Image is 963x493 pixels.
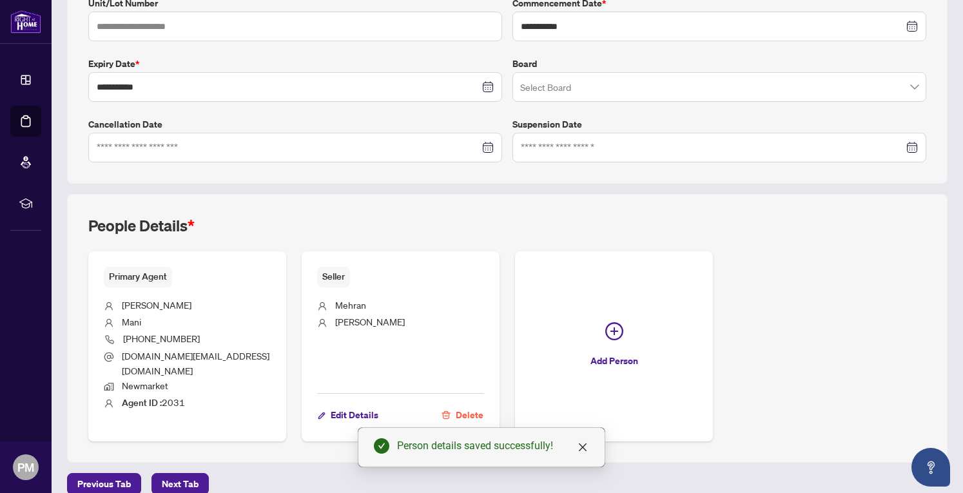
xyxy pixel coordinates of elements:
[122,299,191,311] span: [PERSON_NAME]
[317,267,350,287] span: Seller
[317,404,379,426] button: Edit Details
[122,397,162,409] b: Agent ID :
[335,299,366,311] span: Mehran
[88,57,502,71] label: Expiry Date
[122,396,185,408] span: 2031
[122,380,168,391] span: Newmarket
[122,350,269,376] span: [DOMAIN_NAME][EMAIL_ADDRESS][DOMAIN_NAME]
[512,117,926,131] label: Suspension Date
[10,10,41,34] img: logo
[605,322,623,340] span: plus-circle
[335,316,405,327] span: [PERSON_NAME]
[104,267,172,287] span: Primary Agent
[123,333,200,344] span: [PHONE_NUMBER]
[911,448,950,487] button: Open asap
[374,438,389,454] span: check-circle
[576,440,590,454] a: Close
[590,351,638,371] span: Add Person
[122,316,141,327] span: Mani
[441,404,484,426] button: Delete
[88,117,502,131] label: Cancellation Date
[512,57,926,71] label: Board
[515,251,713,441] button: Add Person
[17,458,34,476] span: PM
[456,405,483,425] span: Delete
[397,438,589,454] div: Person details saved successfully!
[578,442,588,452] span: close
[88,215,195,236] h2: People Details
[331,405,378,425] span: Edit Details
